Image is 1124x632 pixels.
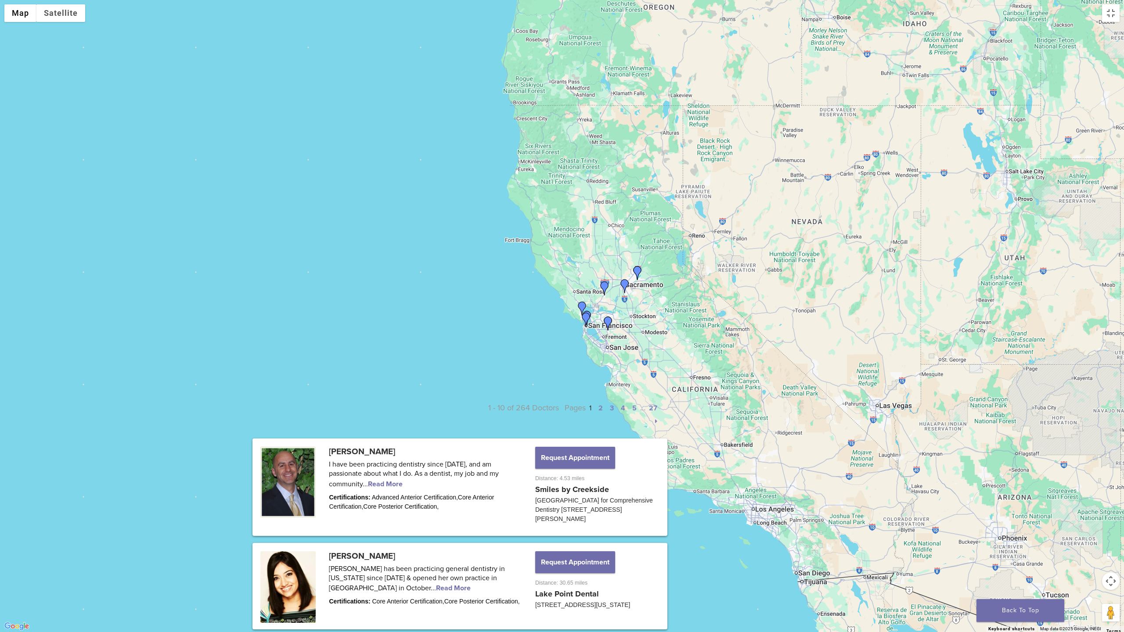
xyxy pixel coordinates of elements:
p: 1 - 10 of 264 Doctors [457,401,559,427]
a: Back To Top [976,599,1064,622]
button: Request Appointment [535,447,615,469]
a: 5 [632,404,637,413]
button: Request Appointment [535,551,615,573]
span: … [640,403,645,413]
a: 3 [610,404,614,413]
p: Pages [559,401,661,427]
a: 27 [649,404,657,413]
a: 4 [621,404,625,413]
a: 1 [589,404,591,413]
a: 2 [598,404,603,413]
